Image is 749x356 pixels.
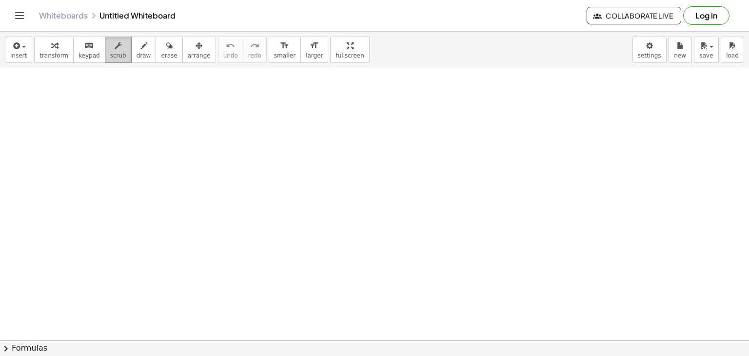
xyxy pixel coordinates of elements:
[12,8,27,23] button: Toggle navigation
[248,52,261,59] span: redo
[223,52,238,59] span: undo
[306,52,323,59] span: larger
[280,40,289,52] i: format_size
[218,37,243,63] button: undoundo
[587,7,681,24] button: Collaborate Live
[699,52,713,59] span: save
[110,52,126,59] span: scrub
[632,37,667,63] button: settings
[310,40,319,52] i: format_size
[156,37,182,63] button: erase
[669,37,692,63] button: new
[243,37,267,63] button: redoredo
[131,37,157,63] button: draw
[84,40,94,52] i: keyboard
[34,37,74,63] button: transform
[105,37,132,63] button: scrub
[39,52,68,59] span: transform
[269,37,301,63] button: format_sizesmaller
[721,37,744,63] button: load
[694,37,719,63] button: save
[39,11,88,20] a: Whiteboards
[674,52,686,59] span: new
[595,11,673,20] span: Collaborate Live
[250,40,259,52] i: redo
[330,37,369,63] button: fullscreen
[5,37,32,63] button: insert
[335,52,364,59] span: fullscreen
[226,40,235,52] i: undo
[137,52,151,59] span: draw
[182,37,216,63] button: arrange
[73,37,105,63] button: keyboardkeypad
[188,52,211,59] span: arrange
[300,37,328,63] button: format_sizelarger
[274,52,296,59] span: smaller
[726,52,739,59] span: load
[79,52,100,59] span: keypad
[638,52,661,59] span: settings
[161,52,177,59] span: erase
[683,6,729,25] button: Log in
[10,52,27,59] span: insert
